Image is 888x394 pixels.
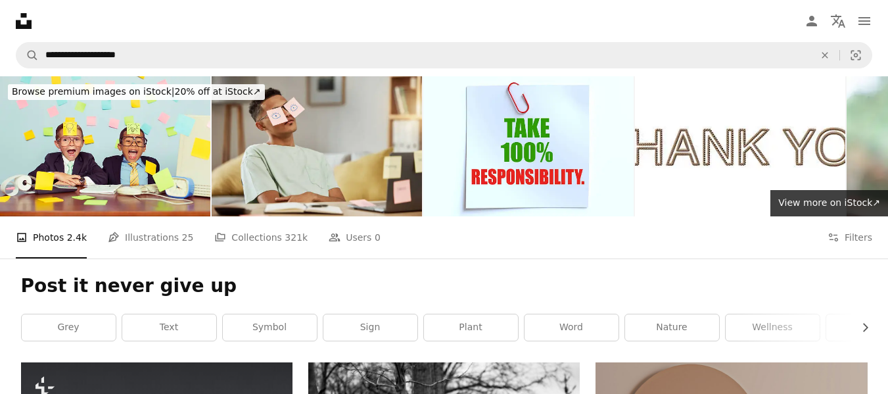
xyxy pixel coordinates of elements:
button: Clear [810,43,839,68]
button: scroll list to the right [853,314,868,341]
span: 321k [285,230,308,245]
button: Visual search [840,43,872,68]
button: Search Unsplash [16,43,39,68]
a: Collections 321k [214,216,308,259]
a: symbol [223,314,317,341]
a: plant [424,314,518,341]
span: 25 [182,230,194,245]
a: word [525,314,619,341]
a: Illustrations 25 [108,216,193,259]
img: Education, sticky notes and a man student sleeping at his desk in the bedroom while learning for ... [212,76,422,216]
button: Menu [851,8,877,34]
span: 20% off at iStock ↗ [12,86,261,97]
span: Browse premium images on iStock | [12,86,174,97]
a: View more on iStock↗ [770,190,888,216]
h1: Post it never give up [21,274,868,298]
button: Filters [828,216,872,259]
a: sign [323,314,417,341]
form: Find visuals sitewide [16,42,872,68]
a: Users 0 [329,216,381,259]
a: nature [625,314,719,341]
a: Home — Unsplash [16,13,32,29]
a: text [122,314,216,341]
button: Language [825,8,851,34]
img: Thank You Rope Text on White Background [635,76,845,216]
img: Take 100 Responsibility [423,76,634,216]
span: 0 [375,230,381,245]
a: grey [22,314,116,341]
span: View more on iStock ↗ [778,197,880,208]
a: Log in / Sign up [799,8,825,34]
a: wellness [726,314,820,341]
